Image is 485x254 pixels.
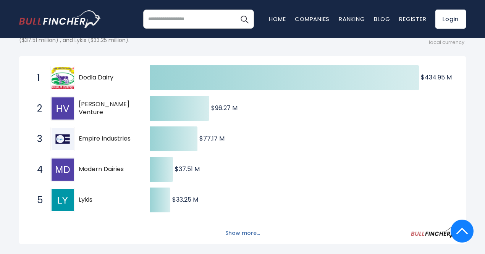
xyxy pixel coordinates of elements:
[52,128,74,150] img: Empire Industries
[175,165,200,173] text: $37.51 M
[399,15,426,23] a: Register
[79,135,136,143] span: Empire Industries
[211,104,238,112] text: $96.27 M
[79,74,136,82] span: Dodla Dairy
[19,10,101,28] a: Go to homepage
[52,189,74,211] img: Lykis
[221,227,265,239] button: Show more...
[33,194,41,207] span: 5
[199,134,225,143] text: $77.17 M
[33,133,41,146] span: 3
[52,97,74,120] img: Halder Venture
[52,67,74,89] img: Dodla Dairy
[339,15,365,23] a: Ranking
[269,15,286,23] a: Home
[435,10,466,29] a: Login
[374,15,390,23] a: Blog
[421,73,452,82] text: $434.95 M
[79,165,136,173] span: Modern Dairies
[19,10,101,28] img: bullfincher logo
[33,71,41,84] span: 1
[79,196,136,204] span: Lykis
[172,195,198,204] text: $33.25 M
[235,10,254,29] button: Search
[52,159,74,181] img: Modern Dairies
[19,23,397,44] p: The following shows the ranking of the largest Indian companies by revenue(TTM). The top-ranking ...
[295,15,330,23] a: Companies
[33,102,41,115] span: 2
[33,163,41,176] span: 4
[79,100,136,116] span: [PERSON_NAME] Venture
[429,33,466,46] span: Convert USD to local currency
